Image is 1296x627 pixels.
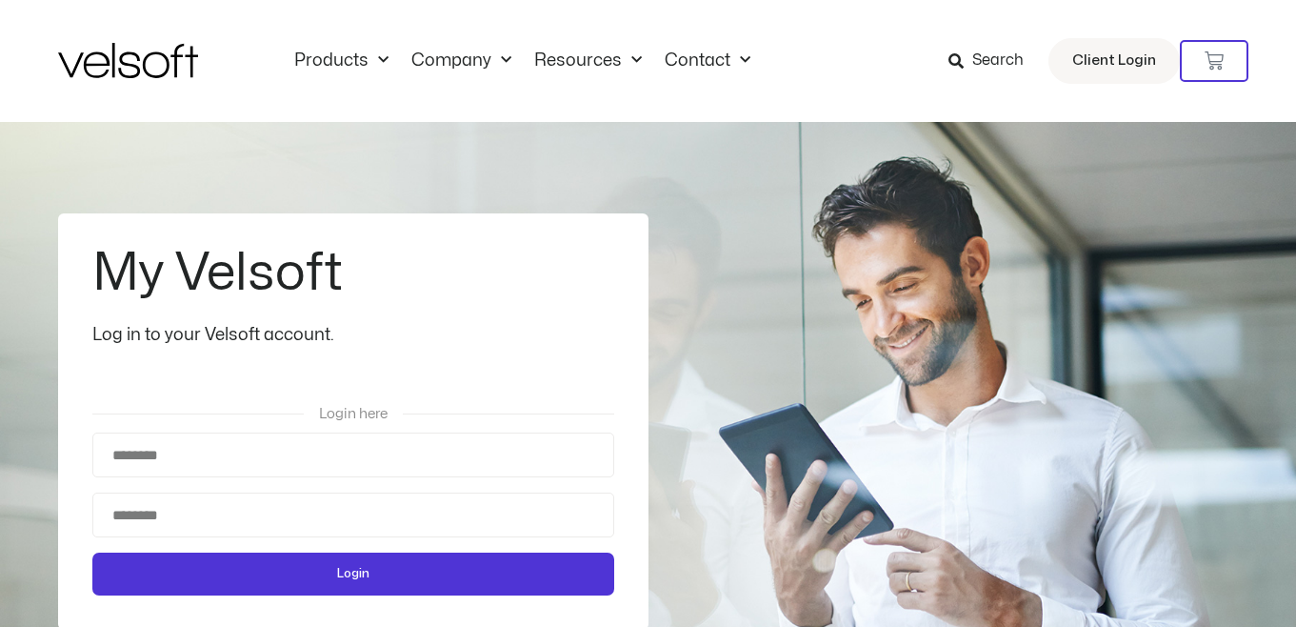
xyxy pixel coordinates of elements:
[92,248,609,299] h2: My Velsoft
[58,43,198,78] img: Velsoft Training Materials
[337,564,369,584] span: Login
[948,45,1037,77] a: Search
[523,51,653,71] a: ResourcesMenu Toggle
[283,51,762,71] nav: Menu
[1048,38,1180,84] a: Client Login
[92,322,614,349] div: Log in to your Velsoft account.
[653,51,762,71] a: ContactMenu Toggle
[400,51,523,71] a: CompanyMenu Toggle
[283,51,400,71] a: ProductsMenu Toggle
[972,49,1024,73] span: Search
[319,407,388,421] span: Login here
[92,553,614,596] button: Login
[1072,49,1156,73] span: Client Login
